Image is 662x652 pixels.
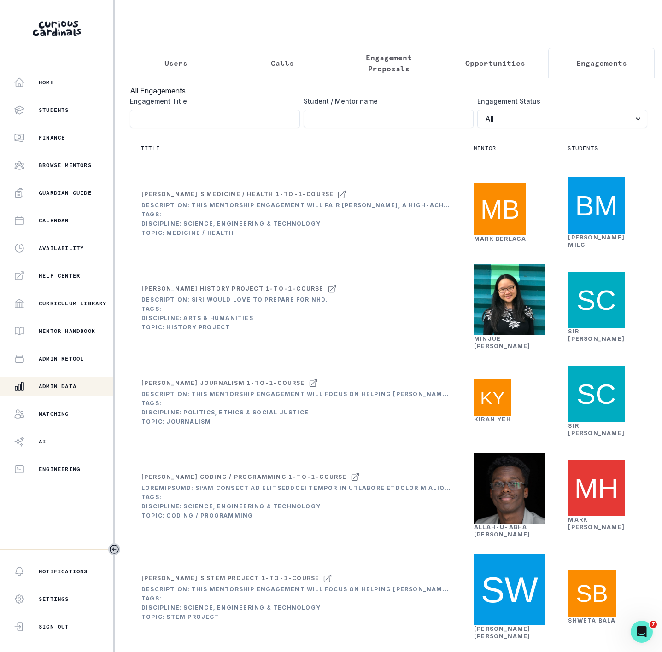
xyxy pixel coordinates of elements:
[141,473,347,481] div: [PERSON_NAME] Coding / Programming 1-to-1-course
[141,296,337,303] div: Description: Siri would love to prepare for NHD.
[39,327,95,335] p: Mentor Handbook
[39,355,84,362] p: Admin Retool
[39,383,76,390] p: Admin Data
[39,623,69,630] p: Sign Out
[130,85,647,96] h3: All Engagements
[39,568,88,575] p: Notifications
[141,512,451,519] div: Topic: Coding / Programming
[39,466,80,473] p: Engineering
[141,314,337,322] div: Discipline: Arts & Humanities
[141,379,305,387] div: [PERSON_NAME] Journalism 1-to-1-course
[141,494,451,501] div: Tags:
[474,625,531,640] a: [PERSON_NAME] [PERSON_NAME]
[141,604,451,611] div: Discipline: Science, Engineering & Technology
[141,211,451,218] div: Tags:
[39,134,65,141] p: Finance
[39,244,84,252] p: Availability
[39,217,69,224] p: Calendar
[39,410,69,418] p: Matching
[576,58,627,69] p: Engagements
[474,524,531,538] a: Alláh-u-Abhá [PERSON_NAME]
[141,390,451,398] div: Description: This mentorship engagement will focus on helping [PERSON_NAME] develop her opinion p...
[304,96,468,106] label: Student / Mentor name
[568,617,615,624] a: Shweta Bala
[568,516,625,530] a: Mark [PERSON_NAME]
[33,21,81,36] img: Curious Cardinals Logo
[474,145,496,152] p: Mentor
[141,503,451,510] div: Discipline: Science, Engineering & Technology
[39,79,54,86] p: Home
[141,202,451,209] div: Description: This mentorship engagement will pair [PERSON_NAME], a high-achieving freshman at [PE...
[141,575,319,582] div: [PERSON_NAME]'s STEM Project 1-to-1-course
[568,328,625,342] a: Siri [PERSON_NAME]
[164,58,187,69] p: Users
[141,484,451,492] div: Loremipsumd: Si’am consect ad elitseddoei tempor in utlabore etdolor m aliquaen admi veniam quisn...
[130,96,294,106] label: Engagement Title
[39,106,69,114] p: Students
[141,305,337,313] div: Tags:
[141,400,451,407] div: Tags:
[39,272,80,279] p: Help Center
[631,621,653,643] iframe: Intercom live chat
[477,96,642,106] label: Engagement Status
[474,416,511,423] a: Kiran Yeh
[39,595,69,603] p: Settings
[39,189,92,197] p: Guardian Guide
[141,418,451,425] div: Topic: Journalism
[39,438,46,445] p: AI
[141,220,451,227] div: Discipline: Science, Engineering & Technology
[141,145,160,152] p: Title
[568,422,625,437] a: Siri [PERSON_NAME]
[650,621,657,628] span: 7
[568,234,625,248] a: [PERSON_NAME] Milci
[108,543,120,555] button: Toggle sidebar
[39,162,92,169] p: Browse Mentors
[343,52,434,74] p: Engagement Proposals
[465,58,525,69] p: Opportunities
[141,191,334,198] div: [PERSON_NAME]'s Medicine / Health 1-to-1-course
[141,409,451,416] div: Discipline: Politics, Ethics & Social Justice
[474,235,526,242] a: Mark Berlaga
[568,145,598,152] p: Students
[141,595,451,602] div: Tags:
[474,335,531,349] a: Minjue [PERSON_NAME]
[141,586,451,593] div: Description: This mentorship engagement will focus on helping [PERSON_NAME] develop a physics and...
[39,300,107,307] p: Curriculum Library
[141,324,337,331] div: Topic: History Project
[141,613,451,621] div: Topic: STEM Project
[141,285,324,292] div: [PERSON_NAME] History Project 1-to-1-course
[271,58,294,69] p: Calls
[141,229,451,237] div: Topic: Medicine / Health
